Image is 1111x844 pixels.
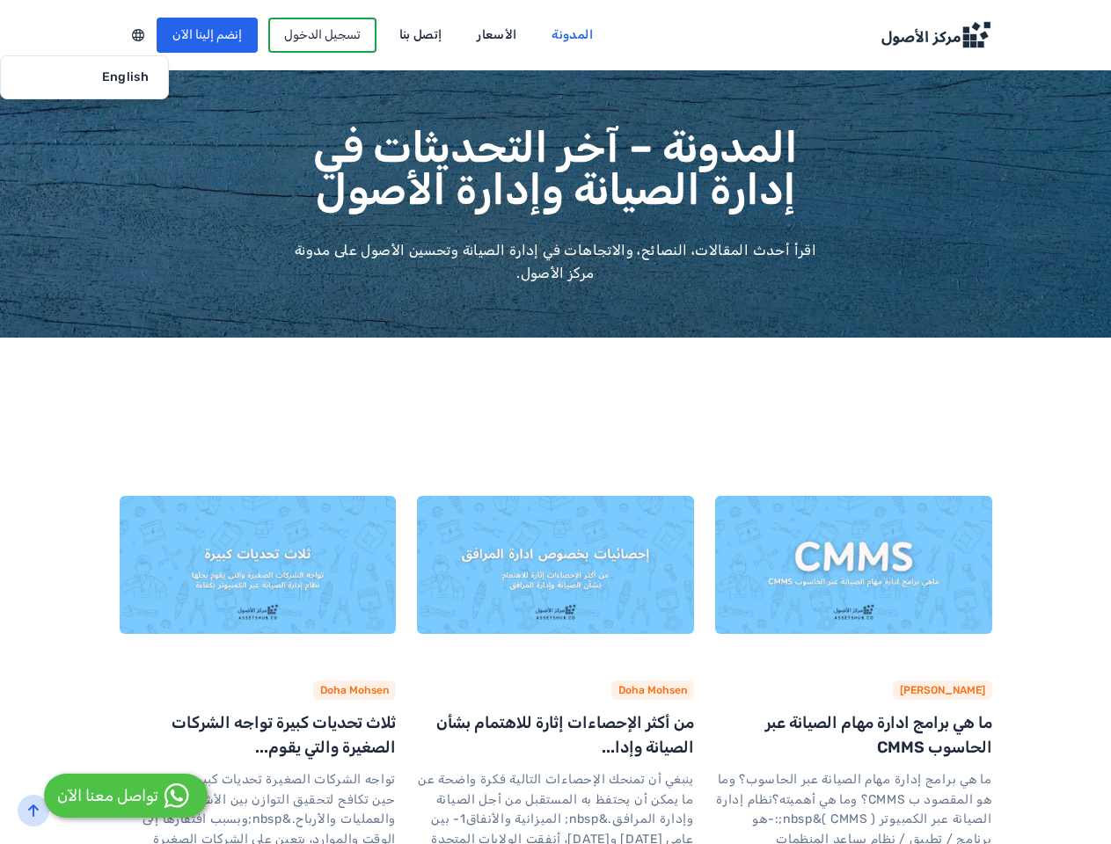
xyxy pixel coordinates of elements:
[320,684,389,696] a: Doha Mohsen
[715,496,992,634] img: ما هي برامج ادارة مهام الصيانة عبر الحاسوب CMMS
[539,21,604,49] a: المدونة
[18,795,49,826] button: back-to-top
[294,127,817,211] h2: المدونة – آخر التحديثات في إدارة الصيانة وإدارة الأصول
[900,684,985,696] a: [PERSON_NAME]
[417,496,694,634] img: من أكثر الإحصاءات إثارة للاهتمام بشأن الصيانة وإدا...
[268,18,376,53] a: تسجيل الدخول
[57,784,158,808] div: تواصل معنا الآن
[294,239,817,285] p: اقرأ أحدث المقالات، النصائح، والاتجاهات في إدارة الصيانة وتحسين الأصول على مدونة مركز الأصول.
[387,21,455,49] a: إتصل بنا
[464,21,529,49] a: الأسعار
[120,496,397,634] img: ثلاث تحديات كبيرة تواجه الشركات الصغيرة والتي يقوم...
[8,63,161,91] a: English
[880,21,992,49] img: Logo Dark
[157,18,258,53] a: إنضم إلينا الآن
[172,713,396,757] a: ثلاث تحديات كبيرة تواجه الشركات الصغيرة والتي يقوم...
[436,713,694,757] a: من أكثر الإحصاءات إثارة للاهتمام بشأن الصيانة وإدا...
[618,684,687,696] a: Doha Mohsen
[765,713,992,757] a: ما هي برامج ادارة مهام الصيانة عبر الحاسوب CMMS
